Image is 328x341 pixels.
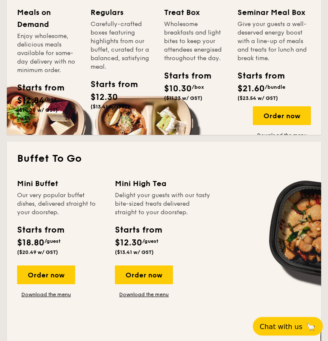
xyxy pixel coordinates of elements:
[164,7,227,19] div: Treat Box
[17,291,75,298] a: Download the menu
[237,7,311,19] div: Seminar Meal Box
[142,239,158,245] span: /guest
[17,224,58,237] div: Starts from
[17,7,80,31] div: Meals on Demand
[17,32,80,75] div: Enjoy wholesome, delicious meals available for same-day delivery with no minimum order.
[91,7,154,19] div: Regulars
[237,96,278,102] span: ($23.54 w/ GST)
[91,93,118,103] span: $12.30
[260,323,302,331] span: Chat with us
[115,266,173,285] div: Order now
[253,317,323,336] button: Chat with us🦙
[17,250,58,256] span: ($20.49 w/ GST)
[44,96,57,102] span: /box
[17,266,75,285] div: Order now
[17,82,45,95] div: Starts from
[164,84,192,94] span: $10.30
[17,238,44,248] span: $18.80
[237,20,311,63] div: Give your guests a well-deserved energy boost with a line-up of meals and treats for lunch and br...
[91,104,129,110] span: ($13.41 w/ GST)
[164,96,202,102] span: ($11.23 w/ GST)
[115,178,213,190] div: Mini High Tea
[44,239,61,245] span: /guest
[91,20,154,72] div: Carefully-crafted boxes featuring highlights from our buffet, curated for a balanced, satisfying ...
[237,70,271,83] div: Starts from
[17,178,105,190] div: Mini Buffet
[253,132,311,139] a: Download the menu
[253,107,311,125] div: Order now
[17,152,311,166] h2: Buffet To Go
[115,238,142,248] span: $12.30
[115,250,154,256] span: ($13.41 w/ GST)
[17,96,44,106] span: $12.84
[237,84,265,94] span: $21.60
[115,192,213,217] div: Delight your guests with our tasty bite-sized treats delivered straight to your doorstep.
[91,79,119,91] div: Starts from
[17,108,58,114] span: ($14.00 w/ GST)
[192,85,204,90] span: /box
[265,85,285,90] span: /bundle
[115,224,161,237] div: Starts from
[17,192,105,217] div: Our very popular buffet dishes, delivered straight to your doorstep.
[115,291,173,298] a: Download the menu
[164,20,227,63] div: Wholesome breakfasts and light bites to keep your attendees energised throughout the day.
[164,70,192,83] div: Starts from
[306,322,316,332] span: 🦙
